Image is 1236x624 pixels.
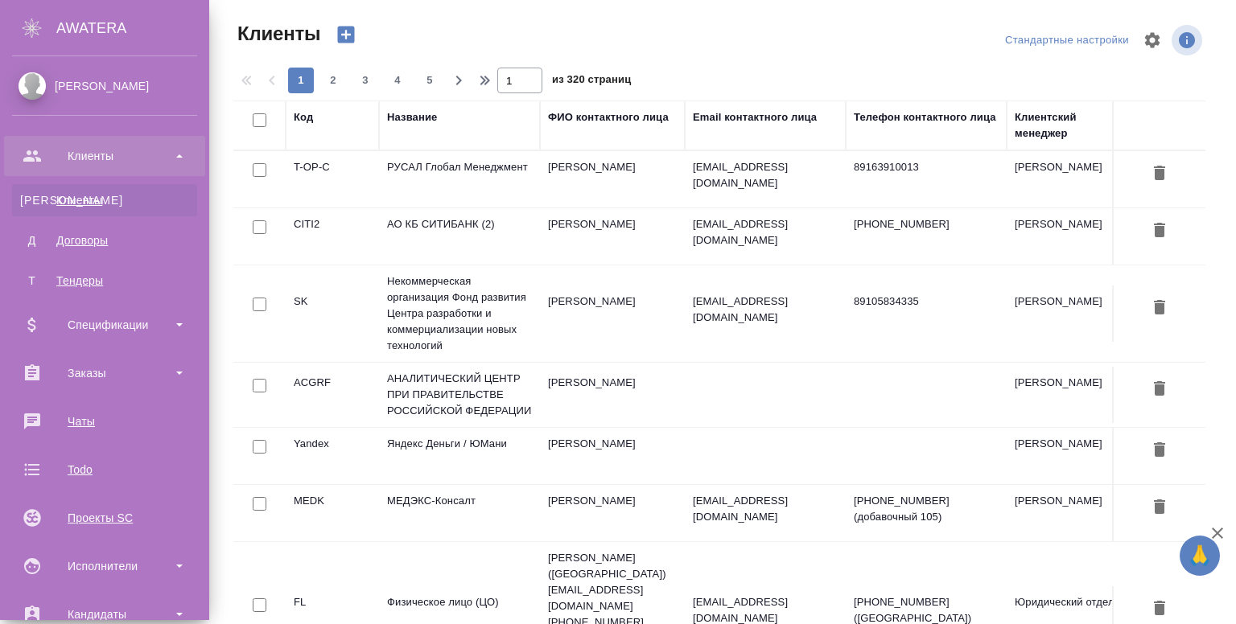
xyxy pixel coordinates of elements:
[1133,21,1172,60] span: Настроить таблицу
[1146,493,1173,523] button: Удалить
[854,159,999,175] p: 89163910013
[1007,367,1135,423] td: [PERSON_NAME]
[233,21,320,47] span: Клиенты
[327,21,365,48] button: Создать
[548,109,669,125] div: ФИО контактного лица
[286,428,379,484] td: Yandex
[352,68,378,93] button: 3
[20,273,189,289] div: Тендеры
[540,285,685,342] td: [PERSON_NAME]
[20,192,189,208] div: Клиенты
[286,485,379,541] td: MEDK
[693,294,838,326] p: [EMAIL_ADDRESS][DOMAIN_NAME]
[1146,216,1173,246] button: Удалить
[1172,25,1205,55] span: Посмотреть информацию
[693,216,838,248] p: [EMAIL_ADDRESS][DOMAIN_NAME]
[1146,436,1173,466] button: Удалить
[12,265,197,297] a: ТТендеры
[379,363,540,427] td: АНАЛИТИЧЕСКИЙ ЦЕНТР ПРИ ПРАВИТЕЛЬСТВЕ РОССИЙСКОЙ ФЕДЕРАЦИИ
[4,450,205,490] a: Todo
[385,68,410,93] button: 4
[12,313,197,337] div: Спецификации
[1180,536,1220,576] button: 🙏
[854,109,996,125] div: Телефон контактного лица
[540,485,685,541] td: [PERSON_NAME]
[12,144,197,168] div: Клиенты
[379,428,540,484] td: Яндекс Деньги / ЮМани
[12,77,197,95] div: [PERSON_NAME]
[12,554,197,578] div: Исполнители
[854,216,999,232] p: [PHONE_NUMBER]
[286,151,379,207] td: T-OP-C
[1146,594,1173,624] button: Удалить
[417,72,443,88] span: 5
[379,265,540,362] td: Некоммерческая организация Фонд развития Центра разработки и коммерциализации новых технологий
[12,506,197,530] div: Проекты SC
[1015,109,1127,142] div: Клиентский менеджер
[379,208,540,265] td: АО КБ СИТИБАНК (2)
[379,485,540,541] td: МЕДЭКС-Консалт
[12,409,197,433] div: Чаты
[1146,159,1173,189] button: Удалить
[286,285,379,342] td: SK
[20,232,189,248] div: Договоры
[1146,375,1173,404] button: Удалить
[693,109,817,125] div: Email контактного лица
[417,68,443,93] button: 5
[540,208,685,265] td: [PERSON_NAME]
[1007,485,1135,541] td: [PERSON_NAME]
[56,12,209,44] div: AWATERA
[387,109,437,125] div: Название
[286,367,379,423] td: ACGRF
[693,493,838,525] p: [EMAIL_ADDRESS][DOMAIN_NAME]
[294,109,313,125] div: Код
[1007,208,1135,265] td: [PERSON_NAME]
[540,367,685,423] td: [PERSON_NAME]
[540,151,685,207] td: [PERSON_NAME]
[352,72,378,88] span: 3
[1146,294,1173,323] button: Удалить
[1007,151,1135,207] td: [PERSON_NAME]
[540,428,685,484] td: [PERSON_NAME]
[12,184,197,216] a: [PERSON_NAME]Клиенты
[552,70,631,93] span: из 320 страниц
[854,493,999,525] p: [PHONE_NUMBER] (добавочный 105)
[379,151,540,207] td: РУСАЛ Глобал Менеджмент
[320,72,346,88] span: 2
[1007,428,1135,484] td: [PERSON_NAME]
[1007,285,1135,342] td: [PERSON_NAME]
[385,72,410,88] span: 4
[1186,539,1213,573] span: 🙏
[12,361,197,385] div: Заказы
[286,208,379,265] td: CITI2
[1001,28,1133,53] div: split button
[4,401,205,441] a: Чаты
[854,294,999,310] p: 89105834335
[12,224,197,257] a: ДДоговоры
[12,458,197,482] div: Todo
[4,498,205,538] a: Проекты SC
[320,68,346,93] button: 2
[693,159,838,191] p: [EMAIL_ADDRESS][DOMAIN_NAME]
